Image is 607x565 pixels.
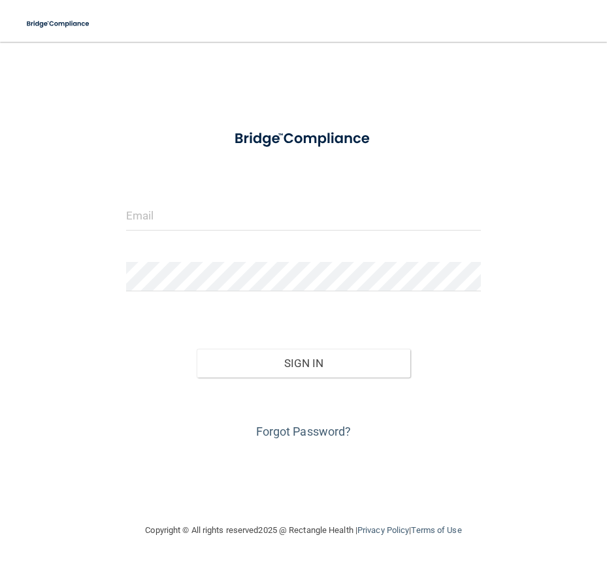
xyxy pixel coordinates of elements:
[220,120,387,157] img: bridge_compliance_login_screen.278c3ca4.svg
[65,509,542,551] div: Copyright © All rights reserved 2025 @ Rectangle Health | |
[256,425,352,438] a: Forgot Password?
[126,201,481,231] input: Email
[357,525,409,535] a: Privacy Policy
[411,525,461,535] a: Terms of Use
[197,349,410,378] button: Sign In
[20,10,97,37] img: bridge_compliance_login_screen.278c3ca4.svg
